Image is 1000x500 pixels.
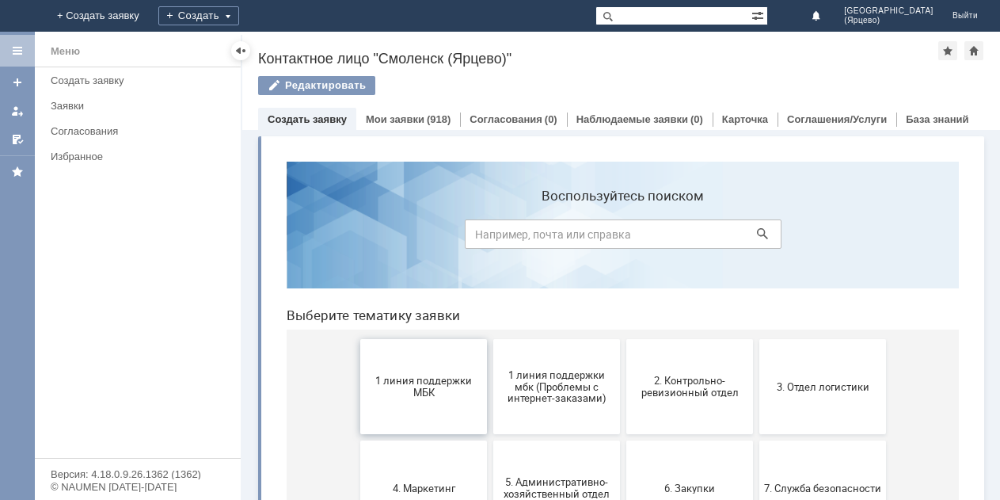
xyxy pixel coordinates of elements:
[91,226,208,250] span: 1 линия поддержки МБК
[86,292,213,387] button: 4. Маркетинг
[51,469,225,479] div: Версия: 4.18.0.9.26.1362 (1362)
[576,113,688,125] a: Наблюдаемые заявки
[485,393,612,488] button: Отдел ИТ (1С)
[86,393,213,488] button: 8. Отдел качества
[51,151,214,162] div: Избранное
[5,98,30,124] a: Мои заявки
[352,393,479,488] button: Бухгалтерия (для мбк)
[44,94,238,118] a: Заявки
[268,113,347,125] a: Создать заявку
[427,113,451,125] div: (918)
[470,113,542,125] a: Согласования
[91,333,208,345] span: 4. Маркетинг
[485,292,612,387] button: 7. Служба безопасности
[722,113,768,125] a: Карточка
[191,71,508,100] input: Например, почта или справка
[5,127,30,152] a: Мои согласования
[224,429,341,452] span: 9. Отдел-ИТ (Для МБК и Пекарни)
[44,68,238,93] a: Создать заявку
[938,41,957,60] div: Добавить в избранное
[366,113,424,125] a: Мои заявки
[224,327,341,351] span: 5. Административно-хозяйственный отдел
[258,51,938,67] div: Контактное лицо "Смоленск (Ярцево)"
[690,113,703,125] div: (0)
[787,113,887,125] a: Соглашения/Услуги
[51,482,225,492] div: © NAUMEN [DATE]-[DATE]
[13,158,685,174] header: Выберите тематику заявки
[219,393,346,488] button: 9. Отдел-ИТ (Для МБК и Пекарни)
[5,70,30,95] a: Создать заявку
[352,292,479,387] button: 6. Закупки
[545,113,557,125] div: (0)
[158,6,239,25] div: Создать
[51,74,231,86] div: Создать заявку
[219,190,346,285] button: 1 линия поддержки мбк (Проблемы с интернет-заказами)
[490,231,607,243] span: 3. Отдел логистики
[357,434,474,446] span: Бухгалтерия (для мбк)
[357,333,474,345] span: 6. Закупки
[485,190,612,285] button: 3. Отдел логистики
[51,125,231,137] div: Согласования
[224,219,341,255] span: 1 линия поддержки мбк (Проблемы с интернет-заказами)
[906,113,968,125] a: База знаний
[964,41,983,60] div: Сделать домашней страницей
[91,434,208,446] span: 8. Отдел качества
[231,41,250,60] div: Скрыть меню
[357,226,474,250] span: 2. Контрольно-ревизионный отдел
[844,16,933,25] span: (Ярцево)
[219,292,346,387] button: 5. Административно-хозяйственный отдел
[44,119,238,143] a: Согласования
[490,434,607,446] span: Отдел ИТ (1С)
[51,100,231,112] div: Заявки
[490,333,607,345] span: 7. Служба безопасности
[86,190,213,285] button: 1 линия поддержки МБК
[751,7,767,22] span: Расширенный поиск
[51,42,80,61] div: Меню
[352,190,479,285] button: 2. Контрольно-ревизионный отдел
[191,39,508,55] label: Воспользуйтесь поиском
[844,6,933,16] span: [GEOGRAPHIC_DATA]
